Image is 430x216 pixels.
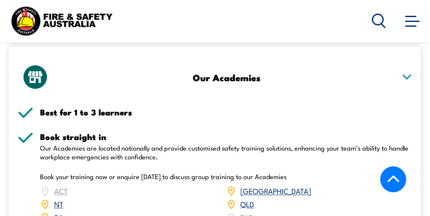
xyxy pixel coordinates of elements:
a: QLD [240,199,254,209]
h3: Our Academies [59,72,395,83]
a: NT [54,199,63,209]
a: [GEOGRAPHIC_DATA] [240,186,311,196]
h5: Book straight in [40,133,412,141]
p: Our Academies are located nationally and provide customised safety training solutions, enhancing ... [40,144,412,162]
h5: Best for 1 to 3 learners [40,108,412,116]
p: Book your training now or enquire [DATE] to discuss group training to our Academies [40,173,412,181]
